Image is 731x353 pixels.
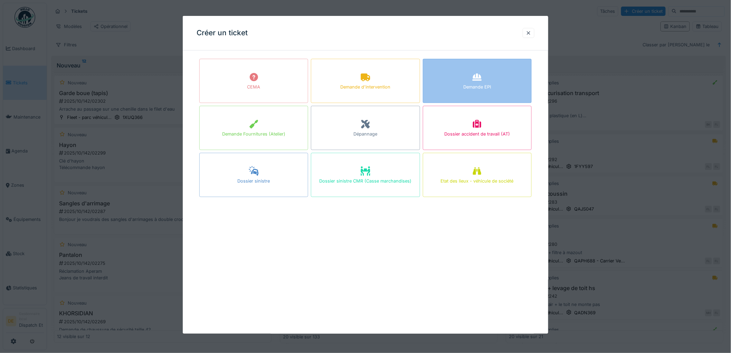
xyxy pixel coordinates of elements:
[463,84,491,90] div: Demande EPI
[197,29,248,37] h3: Créer un ticket
[238,178,270,184] div: Dossier sinistre
[441,178,514,184] div: Etat des lieux - véhicule de société
[222,131,285,137] div: Demande Fournitures (Atelier)
[247,84,260,90] div: CEMA
[444,131,510,137] div: Dossier accident de travail (AT)
[353,131,377,137] div: Dépannage
[340,84,390,90] div: Demande d'intervention
[319,178,411,184] div: Dossier sinistre CMR (Casse marchandises)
